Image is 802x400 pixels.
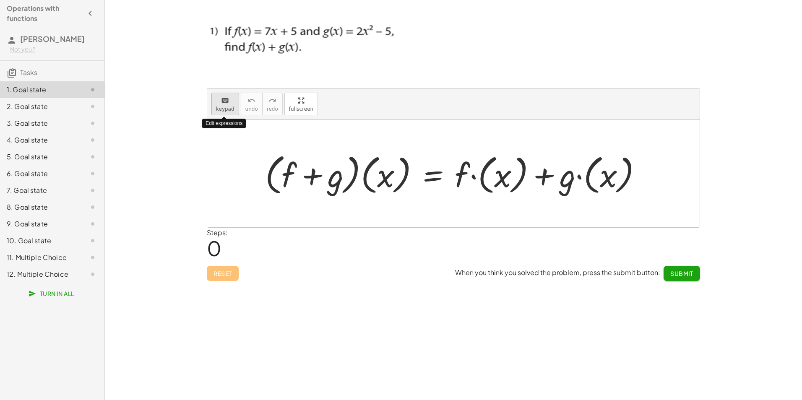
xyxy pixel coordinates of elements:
button: keyboardkeypad [211,93,239,115]
div: 7. Goal state [7,185,74,195]
span: fullscreen [289,106,313,112]
i: Task not started. [88,269,98,279]
i: Task not started. [88,202,98,212]
div: 10. Goal state [7,236,74,246]
i: Task not started. [88,219,98,229]
i: Task not started. [88,169,98,179]
span: keypad [216,106,234,112]
button: Turn In All [23,286,81,301]
div: 2. Goal state [7,101,74,112]
div: 6. Goal state [7,169,74,179]
div: Edit expressions [202,119,246,128]
span: [PERSON_NAME] [20,34,85,44]
button: Submit [664,266,700,281]
div: 8. Goal state [7,202,74,212]
i: Task not started. [88,236,98,246]
div: 1. Goal state [7,85,74,95]
i: Task not started. [88,135,98,145]
i: keyboard [221,96,229,106]
span: redo [267,106,278,112]
div: 3. Goal state [7,118,74,128]
i: Task not started. [88,152,98,162]
h4: Operations with functions [7,3,83,23]
button: fullscreen [284,93,318,115]
span: Turn In All [30,290,74,297]
div: 9. Goal state [7,219,74,229]
span: 0 [207,235,221,261]
div: 5. Goal state [7,152,74,162]
span: Tasks [20,68,37,77]
button: undoundo [241,93,263,115]
div: 4. Goal state [7,135,74,145]
span: When you think you solved the problem, press the submit button: [455,268,660,277]
div: Not you? [10,45,98,54]
div: 11. Multiple Choice [7,252,74,262]
i: undo [247,96,255,106]
i: Task not started. [88,101,98,112]
i: Task not started. [88,185,98,195]
span: Submit [670,270,693,277]
button: redoredo [262,93,283,115]
i: Task not started. [88,118,98,128]
img: e0bdd60187e980748c68e9ccc9a4aac9bc08b921ca49d3bb75eea62c4ab93a2e.png [207,16,420,79]
i: Task not started. [88,85,98,95]
i: redo [268,96,276,106]
div: 12. Multiple Choice [7,269,74,279]
i: Task not started. [88,252,98,262]
span: undo [245,106,258,112]
label: Steps: [207,228,228,237]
